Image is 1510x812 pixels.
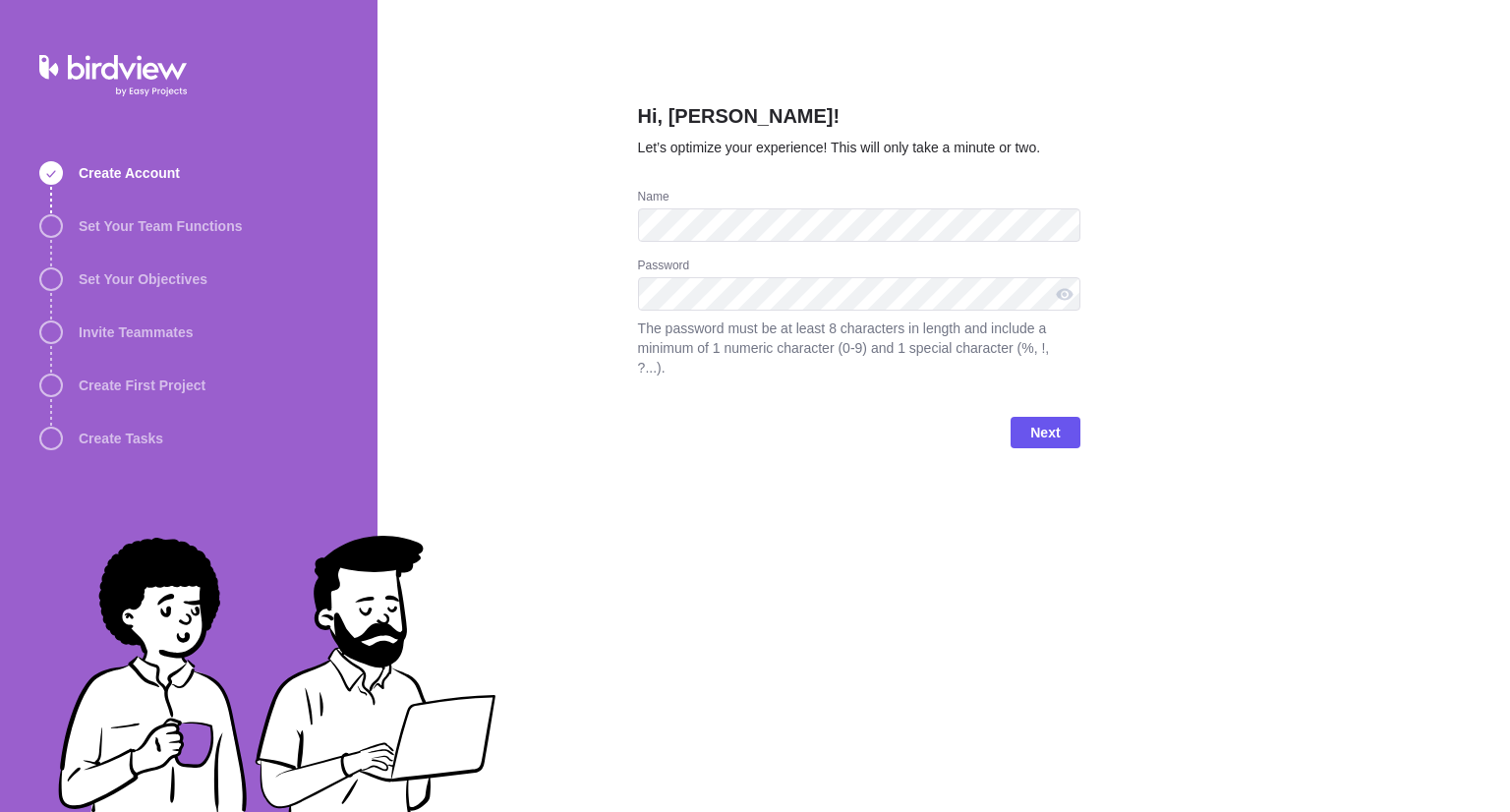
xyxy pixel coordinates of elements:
[638,189,1080,208] div: Name
[79,269,207,289] span: Set Your Objectives
[79,163,180,183] span: Create Account
[638,319,1080,377] span: The password must be at least 8 characters in length and include a minimum of 1 numeric character...
[79,376,205,395] span: Create First Project
[1011,417,1079,448] span: Next
[79,322,193,342] span: Invite Teammates
[79,216,242,236] span: Set Your Team Functions
[1030,421,1060,444] span: Next
[638,102,1080,138] h2: Hi, [PERSON_NAME]!
[638,258,1080,277] div: Password
[638,140,1041,155] span: Let’s optimize your experience! This will only take a minute or two.
[79,429,163,448] span: Create Tasks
